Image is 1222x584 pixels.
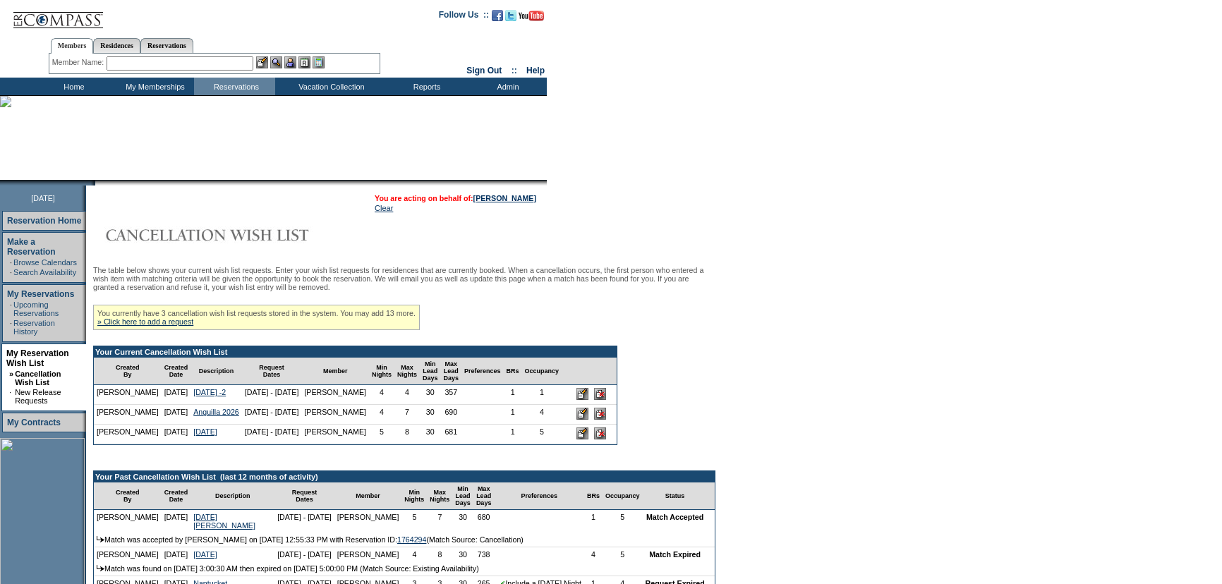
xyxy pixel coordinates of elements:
td: Request Dates [274,482,334,510]
td: Description [190,358,242,385]
td: Max Nights [427,482,452,510]
nobr: [DATE] - [DATE] [277,513,332,521]
td: [PERSON_NAME] [334,510,402,533]
td: Max Lead Days [473,482,495,510]
td: Created By [94,482,162,510]
td: 690 [441,405,462,425]
td: [PERSON_NAME] [301,425,369,444]
a: [DATE] [193,550,217,559]
a: Reservation Home [7,216,81,226]
td: · [9,388,13,405]
td: 5 [522,425,562,444]
a: Residences [93,38,140,53]
td: Match was accepted by [PERSON_NAME] on [DATE] 12:55:33 PM with Reservation ID: (Match Source: Can... [94,533,715,547]
a: Subscribe to our YouTube Channel [519,14,544,23]
td: Admin [466,78,547,95]
td: Your Current Cancellation Wish List [94,346,617,358]
td: Occupancy [522,358,562,385]
a: Cancellation Wish List [15,370,61,387]
img: Reservations [298,56,310,68]
td: 4 [584,547,603,561]
a: Upcoming Reservations [13,300,59,317]
td: Description [190,482,274,510]
a: Sign Out [466,66,502,75]
a: [PERSON_NAME] [473,194,536,202]
nobr: Match Accepted [646,513,703,521]
div: You currently have 3 cancellation wish list requests stored in the system. You may add 13 more. [93,305,420,330]
td: 30 [420,425,441,444]
a: Members [51,38,94,54]
td: [PERSON_NAME] [334,547,402,561]
span: You are acting on behalf of: [375,194,536,202]
a: [DATE] [193,427,217,436]
td: 5 [603,547,643,561]
a: Reservation History [13,319,55,336]
td: [PERSON_NAME] [94,510,162,533]
td: 7 [394,405,420,425]
td: 1 [504,405,522,425]
td: Min Lead Days [420,358,441,385]
td: Occupancy [603,482,643,510]
td: [PERSON_NAME] [94,547,162,561]
td: Home [32,78,113,95]
a: Become our fan on Facebook [492,14,503,23]
td: [DATE] [162,385,191,405]
td: Follow Us :: [439,8,489,25]
td: Min Lead Days [452,482,473,510]
td: 5 [603,510,643,533]
td: Reservations [194,78,275,95]
td: [PERSON_NAME] [301,385,369,405]
a: [DATE] [PERSON_NAME] [193,513,255,530]
input: Delete this Request [594,388,606,400]
td: My Memberships [113,78,194,95]
img: promoShadowLeftCorner.gif [90,180,95,185]
td: Preferences [494,482,584,510]
td: 681 [441,425,462,444]
td: 30 [452,547,473,561]
td: Min Nights [401,482,427,510]
td: 8 [427,547,452,561]
td: [PERSON_NAME] [94,425,162,444]
a: [DATE] -2 [193,388,226,396]
td: Reports [385,78,466,95]
a: 1764294 [397,535,427,544]
td: BRs [584,482,603,510]
td: Vacation Collection [275,78,385,95]
td: Member [301,358,369,385]
td: 357 [441,385,462,405]
td: [DATE] [162,425,191,444]
img: View [270,56,282,68]
input: Delete this Request [594,408,606,420]
td: BRs [504,358,522,385]
img: Subscribe to our YouTube Channel [519,11,544,21]
nobr: [DATE] - [DATE] [245,427,299,436]
td: Created By [94,358,162,385]
a: My Reservation Wish List [6,348,69,368]
td: Min Nights [369,358,394,385]
img: Cancellation Wish List [93,221,375,249]
td: 5 [369,425,394,444]
td: [DATE] [162,510,191,533]
td: · [10,300,12,317]
td: · [10,258,12,267]
td: 1 [584,510,603,533]
a: Browse Calendars [13,258,77,267]
td: [PERSON_NAME] [94,405,162,425]
td: Created Date [162,482,191,510]
img: blank.gif [95,180,97,185]
td: 5 [401,510,427,533]
b: » [9,370,13,378]
nobr: [DATE] - [DATE] [245,408,299,416]
td: · [10,268,12,276]
img: arrow.gif [97,536,104,542]
a: Help [526,66,545,75]
td: 30 [420,405,441,425]
input: Edit this Request [576,388,588,400]
td: [PERSON_NAME] [301,405,369,425]
nobr: [DATE] - [DATE] [277,550,332,559]
a: » Click here to add a request [97,317,193,326]
a: Follow us on Twitter [505,14,516,23]
td: 4 [369,405,394,425]
a: My Reservations [7,289,74,299]
td: Max Nights [394,358,420,385]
